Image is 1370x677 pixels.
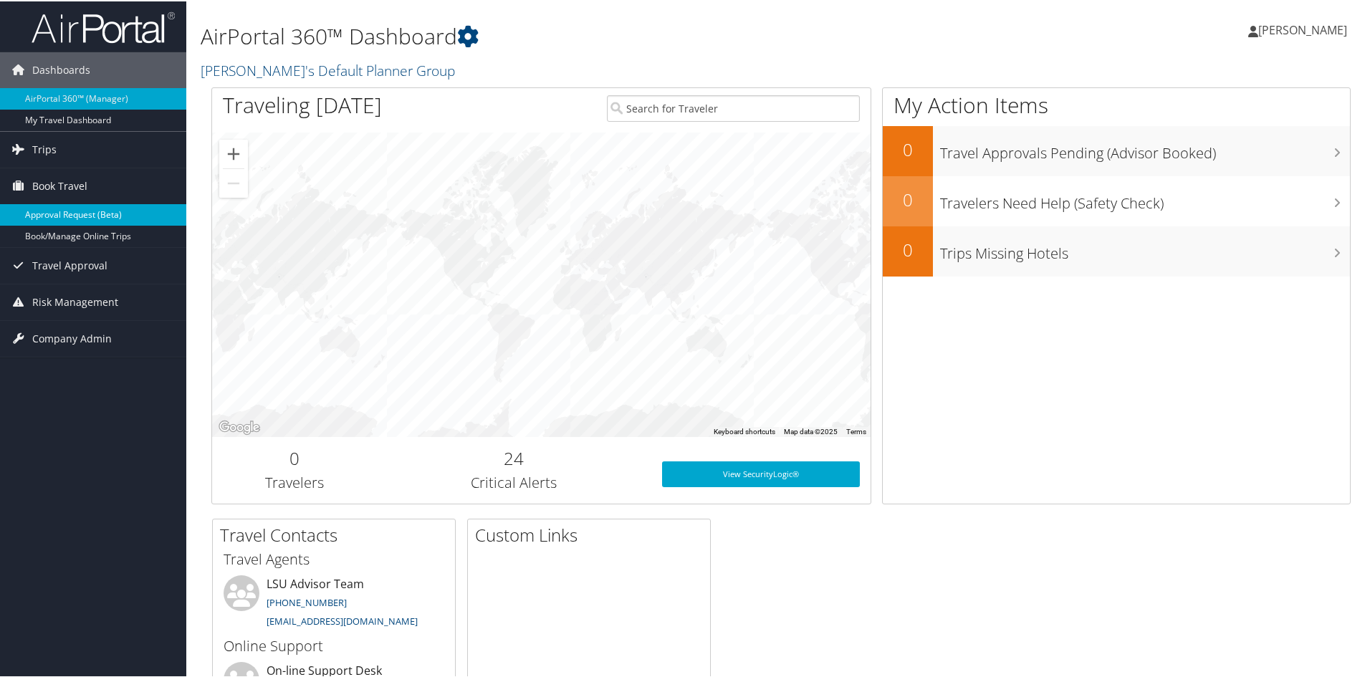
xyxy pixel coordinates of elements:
[216,417,263,436] img: Google
[219,168,248,196] button: Zoom out
[883,125,1350,175] a: 0Travel Approvals Pending (Advisor Booked)
[940,135,1350,162] h3: Travel Approvals Pending (Advisor Booked)
[267,595,347,608] a: [PHONE_NUMBER]
[32,283,118,319] span: Risk Management
[784,426,838,434] span: Map data ©2025
[883,175,1350,225] a: 0Travelers Need Help (Safety Check)
[607,94,860,120] input: Search for Traveler
[883,186,933,211] h2: 0
[883,236,933,261] h2: 0
[714,426,775,436] button: Keyboard shortcuts
[267,613,418,626] a: [EMAIL_ADDRESS][DOMAIN_NAME]
[220,522,455,546] h2: Travel Contacts
[846,426,866,434] a: Terms (opens in new tab)
[201,59,459,79] a: [PERSON_NAME]'s Default Planner Group
[662,460,860,486] a: View SecurityLogic®
[1258,21,1347,37] span: [PERSON_NAME]
[940,185,1350,212] h3: Travelers Need Help (Safety Check)
[32,246,107,282] span: Travel Approval
[388,445,641,469] h2: 24
[223,445,366,469] h2: 0
[475,522,710,546] h2: Custom Links
[32,9,175,43] img: airportal-logo.png
[223,89,382,119] h1: Traveling [DATE]
[1248,7,1361,50] a: [PERSON_NAME]
[32,51,90,87] span: Dashboards
[883,136,933,160] h2: 0
[224,548,444,568] h3: Travel Agents
[388,471,641,491] h3: Critical Alerts
[219,138,248,167] button: Zoom in
[216,417,263,436] a: Open this area in Google Maps (opens a new window)
[201,20,974,50] h1: AirPortal 360™ Dashboard
[883,89,1350,119] h1: My Action Items
[883,225,1350,275] a: 0Trips Missing Hotels
[216,574,451,633] li: LSU Advisor Team
[224,635,444,655] h3: Online Support
[32,167,87,203] span: Book Travel
[32,130,57,166] span: Trips
[940,235,1350,262] h3: Trips Missing Hotels
[223,471,366,491] h3: Travelers
[32,320,112,355] span: Company Admin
